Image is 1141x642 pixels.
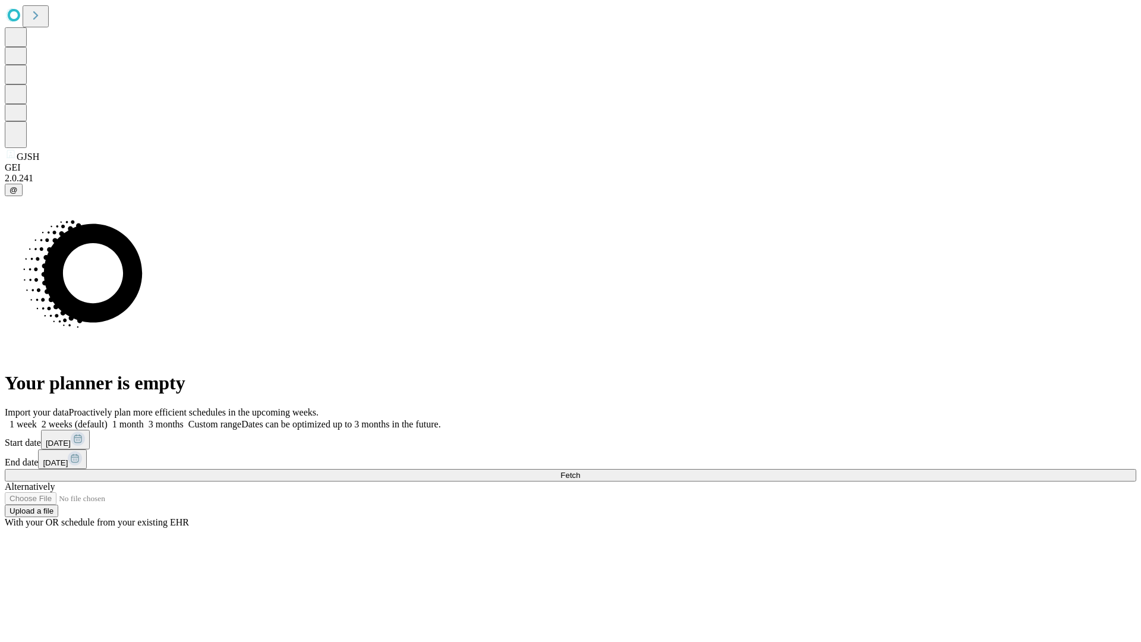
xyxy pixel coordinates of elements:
span: 2 weeks (default) [42,419,108,429]
div: GEI [5,162,1136,173]
span: Import your data [5,407,69,417]
span: 1 week [10,419,37,429]
button: Upload a file [5,505,58,517]
span: [DATE] [46,439,71,448]
button: Fetch [5,469,1136,481]
button: @ [5,184,23,196]
span: Proactively plan more efficient schedules in the upcoming weeks. [69,407,319,417]
button: [DATE] [41,430,90,449]
span: @ [10,185,18,194]
h1: Your planner is empty [5,372,1136,394]
div: End date [5,449,1136,469]
span: Fetch [560,471,580,480]
button: [DATE] [38,449,87,469]
span: 3 months [149,419,184,429]
span: With your OR schedule from your existing EHR [5,517,189,527]
div: 2.0.241 [5,173,1136,184]
span: Custom range [188,419,241,429]
span: Dates can be optimized up to 3 months in the future. [241,419,440,429]
span: 1 month [112,419,144,429]
span: Alternatively [5,481,55,492]
div: Start date [5,430,1136,449]
span: [DATE] [43,458,68,467]
span: GJSH [17,152,39,162]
